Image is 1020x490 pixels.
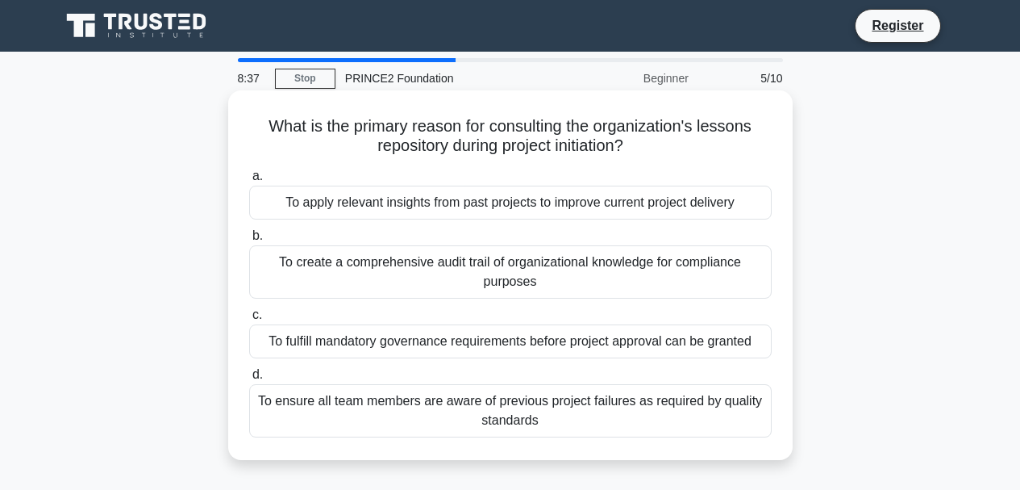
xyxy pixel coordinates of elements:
div: PRINCE2 Foundation [335,62,557,94]
a: Stop [275,69,335,89]
span: d. [252,367,263,381]
span: a. [252,169,263,182]
h5: What is the primary reason for consulting the organization's lessons repository during project in... [248,116,773,157]
div: Beginner [557,62,698,94]
div: 5/10 [698,62,793,94]
a: Register [862,15,933,36]
div: To fulfill mandatory governance requirements before project approval can be granted [249,325,772,358]
span: b. [252,228,263,242]
span: c. [252,308,262,321]
div: 8:37 [228,62,275,94]
div: To create a comprehensive audit trail of organizational knowledge for compliance purposes [249,245,772,299]
div: To apply relevant insights from past projects to improve current project delivery [249,186,772,220]
div: To ensure all team members are aware of previous project failures as required by quality standards [249,384,772,438]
